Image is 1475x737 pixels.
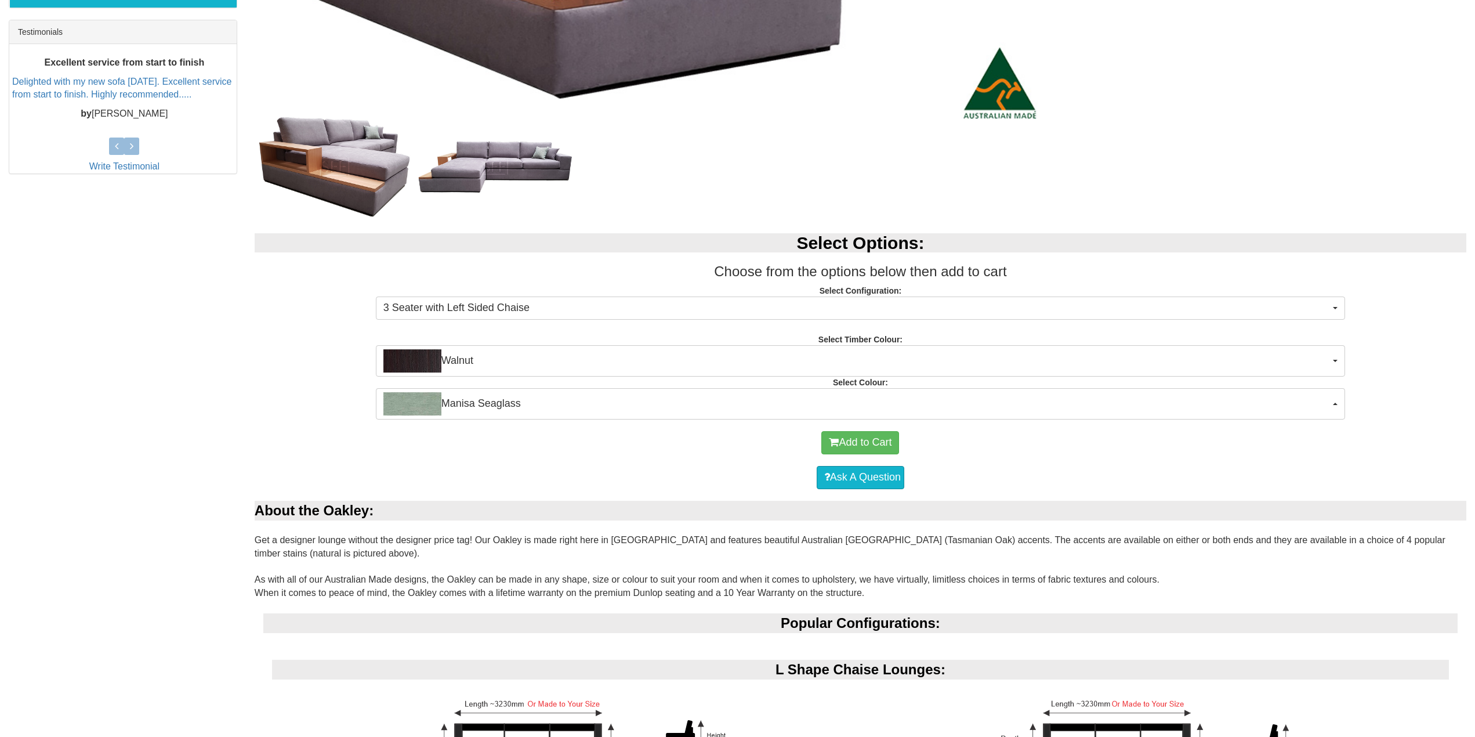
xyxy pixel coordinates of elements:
[820,286,902,295] strong: Select Configuration:
[817,466,904,489] a: Ask A Question
[383,301,1330,316] span: 3 Seater with Left Sided Chaise
[263,613,1458,633] div: Popular Configurations:
[255,264,1466,279] h3: Choose from the options below then add to cart
[89,161,160,171] a: Write Testimonial
[383,349,441,373] img: Walnut
[376,388,1345,420] button: Manisa SeaglassManisa Seaglass
[796,233,924,252] b: Select Options:
[255,501,1466,521] div: About the Oakley:
[833,378,888,387] strong: Select Colour:
[81,109,92,119] b: by
[383,392,441,416] img: Manisa Seaglass
[383,349,1330,373] span: Walnut
[12,77,232,100] a: Delighted with my new sofa [DATE]. Excellent service from start to finish. Highly recommended.....
[383,392,1330,416] span: Manisa Seaglass
[376,297,1345,320] button: 3 Seater with Left Sided Chaise
[9,20,237,44] div: Testimonials
[376,345,1345,377] button: WalnutWalnut
[272,660,1449,680] div: L Shape Chaise Lounges:
[818,335,903,344] strong: Select Timber Colour:
[821,431,899,454] button: Add to Cart
[45,57,205,67] b: Excellent service from start to finish
[12,108,237,121] p: [PERSON_NAME]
